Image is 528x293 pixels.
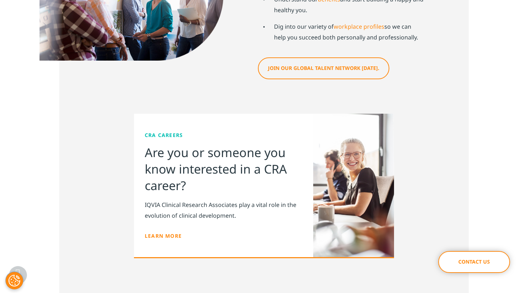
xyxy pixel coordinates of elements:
a: Learn more [145,232,182,239]
div: CRA Careers [145,132,302,138]
a: Contact Us [438,251,510,273]
button: Cookies Settings [5,271,23,289]
h2: Are you or someone you know interested in a CRA career? [145,144,302,194]
a: workplace profiles [334,23,384,30]
a: Join our global talent network [DATE]. [258,57,389,79]
p: IQVIA Clinical Research Associates play a vital role in the evolution of clinical development. [145,199,302,221]
li: Dig into our variety of so we can help you succeed both personally and professionally. [269,21,424,43]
